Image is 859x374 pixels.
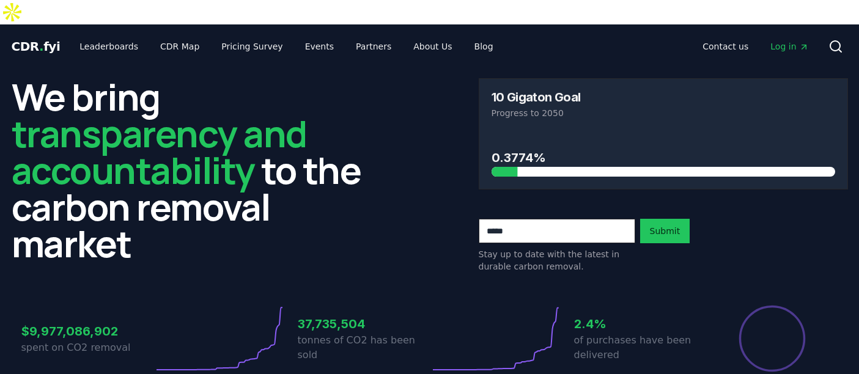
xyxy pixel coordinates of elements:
[479,248,635,273] p: Stay up to date with the latest in durable carbon removal.
[761,35,818,57] a: Log in
[150,35,209,57] a: CDR Map
[298,333,430,362] p: tonnes of CO2 has been sold
[12,78,381,262] h2: We bring to the carbon removal market
[492,148,835,167] h3: 0.3774%
[693,35,758,57] a: Contact us
[574,315,706,333] h3: 2.4%
[492,91,581,103] h3: 10 Gigaton Goal
[404,35,462,57] a: About Us
[465,35,503,57] a: Blog
[21,322,153,340] h3: $9,977,086,902
[346,35,401,57] a: Partners
[12,38,61,55] a: CDR.fyi
[693,35,818,57] nav: Main
[574,333,706,362] p: of purchases have been delivered
[12,108,307,195] span: transparency and accountability
[70,35,503,57] nav: Main
[492,107,835,119] p: Progress to 2050
[21,340,153,355] p: spent on CO2 removal
[39,39,43,54] span: .
[640,219,690,243] button: Submit
[298,315,430,333] h3: 37,735,504
[12,39,61,54] span: CDR fyi
[70,35,148,57] a: Leaderboards
[770,40,808,53] span: Log in
[212,35,292,57] a: Pricing Survey
[295,35,344,57] a: Events
[738,304,806,373] div: Percentage of sales delivered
